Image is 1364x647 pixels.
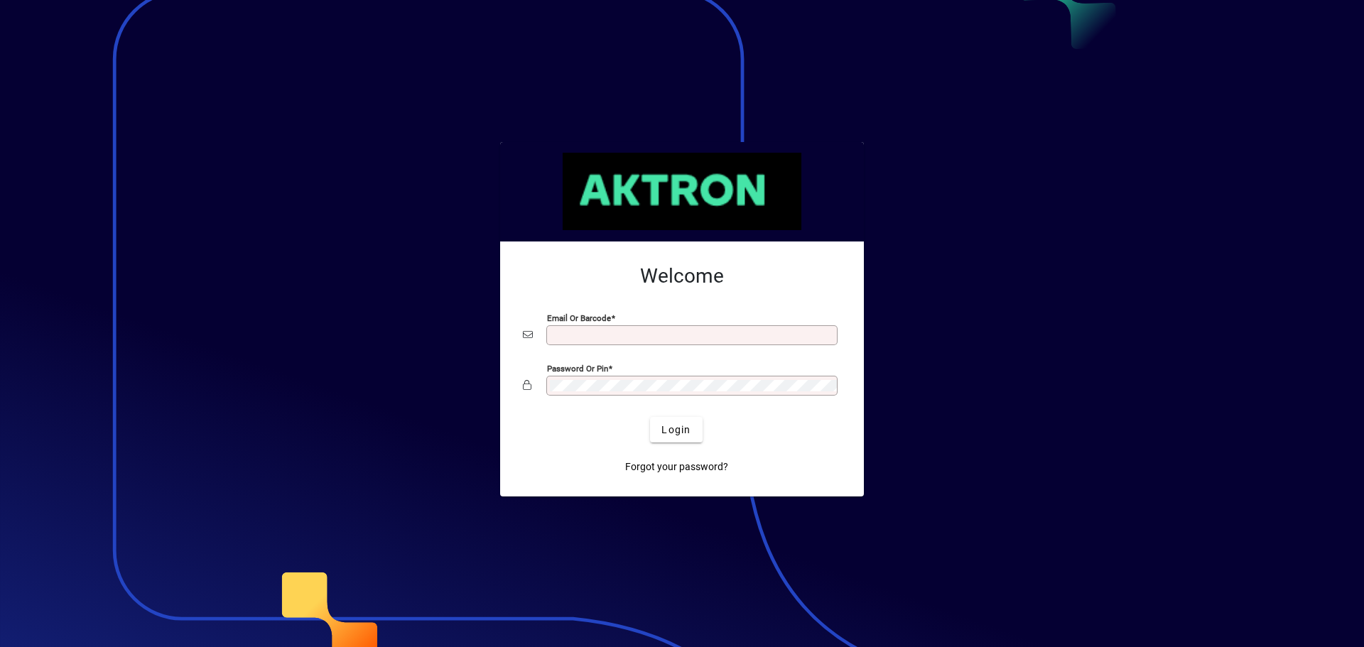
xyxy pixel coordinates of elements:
span: Login [661,423,691,437]
span: Forgot your password? [625,460,728,474]
button: Login [650,417,702,442]
h2: Welcome [523,264,841,288]
mat-label: Email or Barcode [547,313,611,323]
mat-label: Password or Pin [547,364,608,374]
a: Forgot your password? [619,454,734,479]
